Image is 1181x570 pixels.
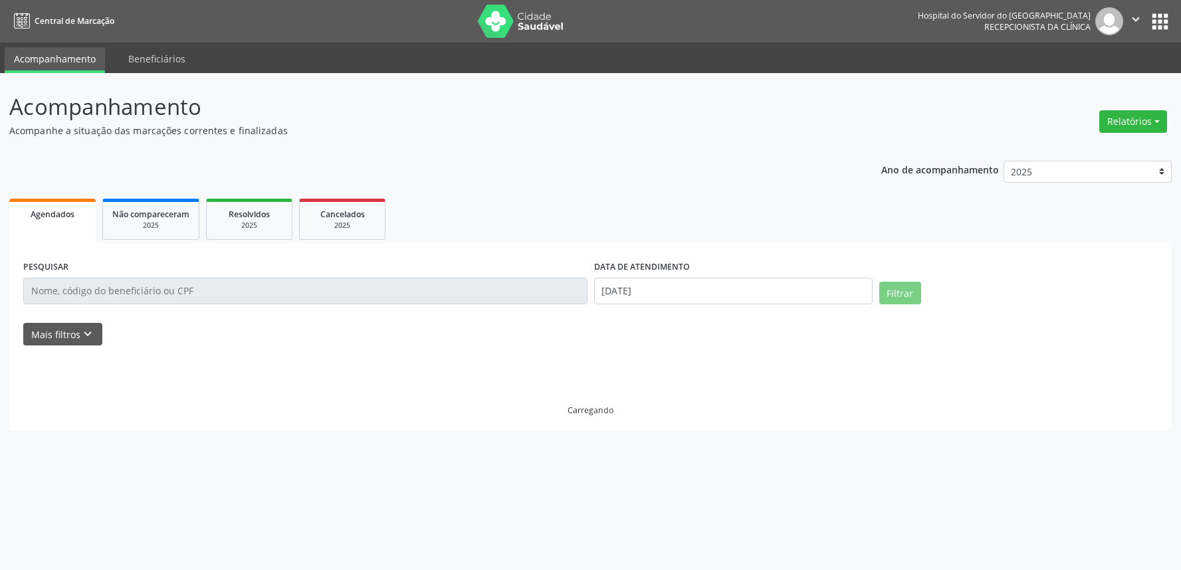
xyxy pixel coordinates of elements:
[881,161,999,177] p: Ano de acompanhamento
[9,124,823,138] p: Acompanhe a situação das marcações correntes e finalizadas
[320,209,365,220] span: Cancelados
[31,209,74,220] span: Agendados
[984,21,1091,33] span: Recepcionista da clínica
[23,323,102,346] button: Mais filtroskeyboard_arrow_down
[23,257,68,278] label: PESQUISAR
[23,278,588,304] input: Nome, código do beneficiário ou CPF
[1128,12,1143,27] i: 
[1095,7,1123,35] img: img
[112,221,189,231] div: 2025
[35,15,114,27] span: Central de Marcação
[568,405,613,416] div: Carregando
[918,10,1091,21] div: Hospital do Servidor do [GEOGRAPHIC_DATA]
[9,10,114,32] a: Central de Marcação
[1099,110,1167,133] button: Relatórios
[119,47,195,70] a: Beneficiários
[229,209,270,220] span: Resolvidos
[594,257,690,278] label: DATA DE ATENDIMENTO
[112,209,189,220] span: Não compareceram
[80,327,95,341] i: keyboard_arrow_down
[5,47,105,73] a: Acompanhamento
[594,278,873,304] input: Selecione um intervalo
[1123,7,1148,35] button: 
[309,221,376,231] div: 2025
[879,282,921,304] button: Filtrar
[1148,10,1172,33] button: apps
[216,221,282,231] div: 2025
[9,90,823,124] p: Acompanhamento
